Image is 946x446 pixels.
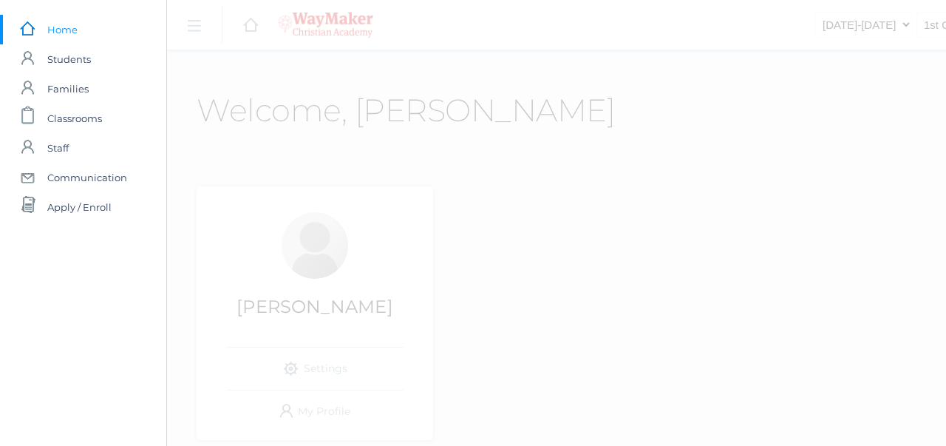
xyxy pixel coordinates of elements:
[47,15,78,44] span: Home
[47,44,91,74] span: Students
[47,133,69,163] span: Staff
[47,192,112,222] span: Apply / Enroll
[47,74,89,104] span: Families
[47,163,127,192] span: Communication
[47,104,102,133] span: Classrooms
